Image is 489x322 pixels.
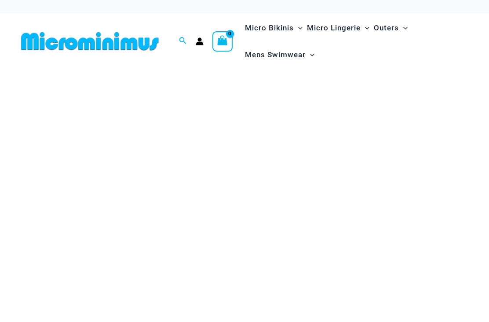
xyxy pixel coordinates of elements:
a: View Shopping Cart, empty [212,31,233,52]
a: Micro LingerieMenu ToggleMenu Toggle [305,15,372,41]
span: Mens Swimwear [245,44,306,66]
span: Menu Toggle [306,44,314,66]
span: Micro Bikinis [245,17,294,39]
a: Mens SwimwearMenu ToggleMenu Toggle [243,41,317,68]
span: Menu Toggle [399,17,408,39]
span: Micro Lingerie [307,17,361,39]
a: OutersMenu ToggleMenu Toggle [372,15,410,41]
a: Search icon link [179,36,187,47]
a: Micro BikinisMenu ToggleMenu Toggle [243,15,305,41]
img: MM SHOP LOGO FLAT [18,31,162,51]
nav: Site Navigation [241,13,471,70]
span: Menu Toggle [294,17,303,39]
span: Menu Toggle [361,17,369,39]
span: Outers [374,17,399,39]
a: Account icon link [196,37,204,45]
